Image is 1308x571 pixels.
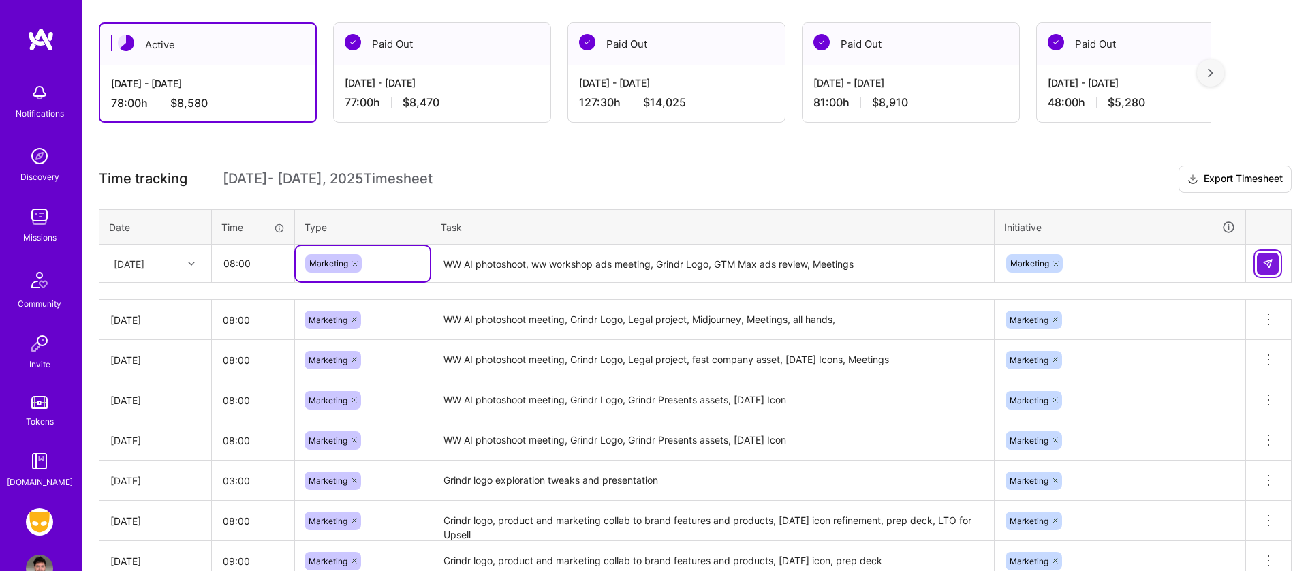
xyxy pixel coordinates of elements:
[309,395,347,405] span: Marketing
[1010,258,1049,268] span: Marketing
[1010,516,1048,526] span: Marketing
[1010,355,1048,365] span: Marketing
[212,342,294,378] input: HH:MM
[110,353,200,367] div: [DATE]
[309,258,348,268] span: Marketing
[110,313,200,327] div: [DATE]
[110,474,200,488] div: [DATE]
[26,203,53,230] img: teamwork
[1010,476,1048,486] span: Marketing
[212,302,294,338] input: HH:MM
[212,463,294,499] input: HH:MM
[26,330,53,357] img: Invite
[110,554,200,568] div: [DATE]
[309,516,347,526] span: Marketing
[813,95,1008,110] div: 81:00 h
[872,95,908,110] span: $8,910
[7,475,73,489] div: [DOMAIN_NAME]
[813,76,1008,90] div: [DATE] - [DATE]
[579,76,774,90] div: [DATE] - [DATE]
[110,514,200,528] div: [DATE]
[111,96,305,110] div: 78:00 h
[579,34,595,50] img: Paid Out
[579,95,774,110] div: 127:30 h
[99,209,212,245] th: Date
[31,396,48,409] img: tokens
[26,414,54,429] div: Tokens
[29,357,50,371] div: Invite
[114,256,144,271] div: [DATE]
[212,382,294,418] input: HH:MM
[295,209,431,245] th: Type
[1262,258,1273,269] img: Submit
[1048,76,1243,90] div: [DATE] - [DATE]
[433,246,993,282] textarea: WW AI photoshoot, ww workshop ads meeting, Grindr Logo, GTM Max ads review, Meetings
[433,341,993,379] textarea: WW AI photoshoot meeting, Grindr Logo, Legal project, fast company asset, [DATE] Icons, Meetings
[813,34,830,50] img: Paid Out
[118,35,134,51] img: Active
[431,209,995,245] th: Task
[309,355,347,365] span: Marketing
[20,170,59,184] div: Discovery
[345,34,361,50] img: Paid Out
[16,106,64,121] div: Notifications
[1187,172,1198,187] i: icon Download
[433,462,993,499] textarea: Grindr logo exploration tweaks and presentation
[213,245,294,281] input: HH:MM
[309,476,347,486] span: Marketing
[345,95,540,110] div: 77:00 h
[1208,68,1213,78] img: right
[433,502,993,540] textarea: Grindr logo, product and marketing collab to brand features and products, [DATE] icon refinement,...
[1179,166,1292,193] button: Export Timesheet
[26,142,53,170] img: discovery
[1004,219,1236,235] div: Initiative
[345,76,540,90] div: [DATE] - [DATE]
[26,79,53,106] img: bell
[1048,34,1064,50] img: Paid Out
[1037,23,1253,65] div: Paid Out
[221,220,285,234] div: Time
[223,170,433,187] span: [DATE] - [DATE] , 2025 Timesheet
[26,508,53,536] img: Grindr: Product & Marketing
[1010,315,1048,325] span: Marketing
[1108,95,1145,110] span: $5,280
[22,508,57,536] a: Grindr: Product & Marketing
[643,95,686,110] span: $14,025
[803,23,1019,65] div: Paid Out
[309,556,347,566] span: Marketing
[1010,556,1048,566] span: Marketing
[433,382,993,419] textarea: WW AI photoshoot meeting, Grindr Logo, Grindr Presents assets, [DATE] Icon
[110,433,200,448] div: [DATE]
[27,27,54,52] img: logo
[433,301,993,339] textarea: WW AI photoshoot meeting, Grindr Logo, Legal project, Midjourney, Meetings, all hands,
[309,315,347,325] span: Marketing
[111,76,305,91] div: [DATE] - [DATE]
[1048,95,1243,110] div: 48:00 h
[26,448,53,475] img: guide book
[334,23,550,65] div: Paid Out
[18,296,61,311] div: Community
[403,95,439,110] span: $8,470
[1257,253,1280,275] div: null
[433,422,993,459] textarea: WW AI photoshoot meeting, Grindr Logo, Grindr Presents assets, [DATE] Icon
[1010,435,1048,446] span: Marketing
[23,230,57,245] div: Missions
[110,393,200,407] div: [DATE]
[100,24,315,65] div: Active
[23,264,56,296] img: Community
[212,503,294,539] input: HH:MM
[309,435,347,446] span: Marketing
[99,170,187,187] span: Time tracking
[1010,395,1048,405] span: Marketing
[568,23,785,65] div: Paid Out
[170,96,208,110] span: $8,580
[212,422,294,459] input: HH:MM
[188,260,195,267] i: icon Chevron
